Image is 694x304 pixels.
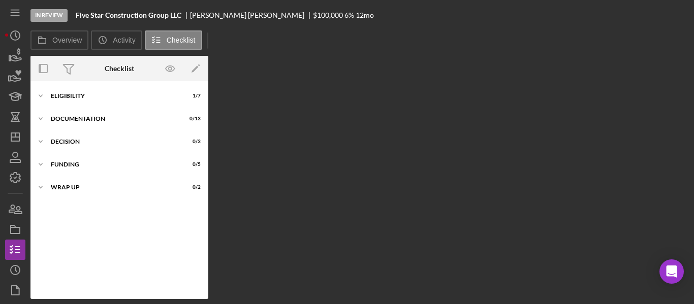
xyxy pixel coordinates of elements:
[182,139,201,145] div: 0 / 3
[182,184,201,190] div: 0 / 2
[344,11,354,19] div: 6 %
[91,30,142,50] button: Activity
[52,36,82,44] label: Overview
[30,30,88,50] button: Overview
[182,116,201,122] div: 0 / 13
[51,161,175,167] div: Funding
[51,184,175,190] div: Wrap up
[659,259,684,284] div: Open Intercom Messenger
[105,64,134,73] div: Checklist
[167,36,196,44] label: Checklist
[51,116,175,122] div: Documentation
[76,11,181,19] b: Five Star Construction Group LLC
[145,30,202,50] button: Checklist
[30,9,68,22] div: In Review
[182,161,201,167] div: 0 / 5
[51,93,175,99] div: Eligibility
[51,139,175,145] div: Decision
[190,11,313,19] div: [PERSON_NAME] [PERSON_NAME]
[356,11,374,19] div: 12 mo
[313,11,343,19] span: $100,000
[182,93,201,99] div: 1 / 7
[113,36,135,44] label: Activity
